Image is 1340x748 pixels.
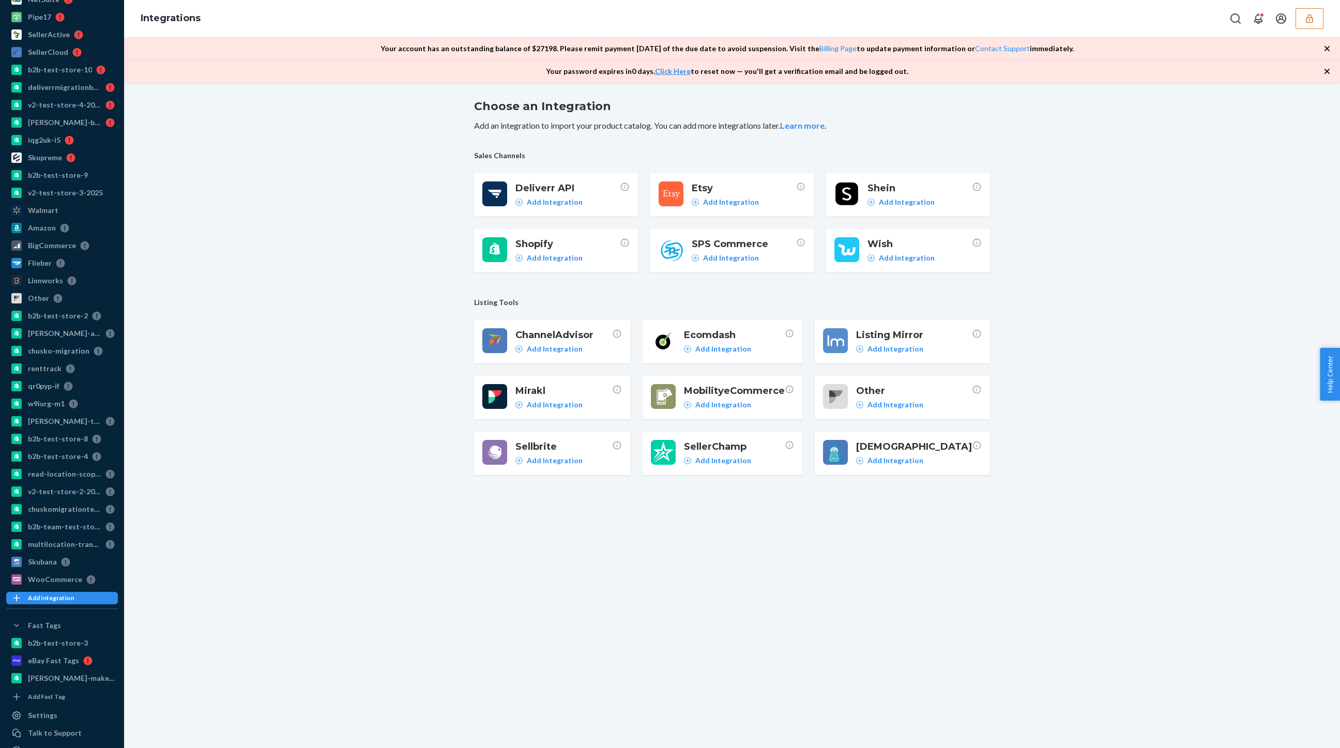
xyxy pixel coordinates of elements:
[28,673,115,683] div: [PERSON_NAME]-makes-mugs-more
[28,574,82,585] div: WooCommerce
[527,344,583,354] p: Add Integration
[527,197,583,207] p: Add Integration
[655,67,691,75] a: Click Here
[6,132,118,148] a: iqg2uk-i5
[527,253,583,263] p: Add Integration
[527,400,583,410] p: Add Integration
[1320,348,1340,401] button: Help Center
[527,455,583,466] p: Add Integration
[6,536,118,553] a: multilocation-transfer-test
[28,29,70,40] div: SellerActive
[6,360,118,377] a: renttrack
[867,455,923,466] p: Add Integration
[28,416,101,426] div: [PERSON_NAME]-test-store-4
[703,197,759,207] p: Add Integration
[695,455,751,466] p: Add Integration
[6,62,118,78] a: b2b-test-store-10
[6,325,118,342] a: [PERSON_NAME]-and-[PERSON_NAME]
[6,167,118,184] a: b2b-test-store-9
[684,328,785,342] span: Ecomdash
[28,620,61,631] div: Fast Tags
[6,635,118,651] a: b2b-test-store-3
[692,197,759,207] a: Add Integration
[867,344,923,354] p: Add Integration
[692,181,796,195] span: Etsy
[28,692,65,701] div: Add Fast Tag
[474,98,990,115] h2: Choose an Integration
[28,117,101,128] div: [PERSON_NAME]-b2b-test-store-2
[28,655,79,666] div: eBay Fast Tags
[515,440,612,453] span: Sellbrite
[28,593,74,602] div: Add Integration
[6,652,118,669] a: eBay Fast Tags
[515,181,620,195] span: Deliverr API
[867,181,972,195] span: Shein
[856,344,923,354] a: Add Integration
[28,451,88,462] div: b2b-test-store-4
[867,400,923,410] p: Add Integration
[515,197,583,207] a: Add Integration
[819,44,857,53] a: Billing Page
[6,378,118,394] a: qr0pyp-if
[28,82,101,93] div: deliverrmigrationbasictest
[515,237,620,251] span: Shopify
[28,258,52,268] div: Flieber
[856,328,972,342] span: Listing Mirror
[6,9,118,25] a: Pipe17
[22,7,59,17] span: Support
[1248,8,1269,29] button: Open notifications
[692,237,796,251] span: SPS Commerce
[28,293,49,303] div: Other
[6,343,118,359] a: chusko-migration
[6,483,118,500] a: v2-test-store-2-2025
[6,670,118,686] a: [PERSON_NAME]-makes-mugs-more
[6,518,118,535] a: b2b-team-test-store
[6,592,118,604] a: Add Integration
[879,197,935,207] p: Add Integration
[975,44,1030,53] a: Contact Support
[6,691,118,703] a: Add Fast Tag
[28,311,88,321] div: b2b-test-store-2
[28,539,101,549] div: multilocation-transfer-test
[474,150,990,161] span: Sales Channels
[28,240,76,251] div: BigCommerce
[856,400,923,410] a: Add Integration
[28,486,101,497] div: v2-test-store-2-2025
[6,290,118,307] a: Other
[6,79,118,96] a: deliverrmigrationbasictest
[515,344,583,354] a: Add Integration
[695,400,751,410] p: Add Integration
[28,728,82,738] div: Talk to Support
[6,97,118,113] a: v2-test-store-4-2025
[6,431,118,447] a: b2b-test-store-8
[28,381,59,391] div: qr0pyp-if
[28,100,101,110] div: v2-test-store-4-2025
[28,346,89,356] div: chusko-migration
[6,571,118,588] a: WooCommerce
[6,725,118,741] button: Talk to Support
[856,384,972,398] span: Other
[6,554,118,570] a: Skubana
[856,455,923,466] a: Add Integration
[6,26,118,43] a: SellerActive
[28,522,101,532] div: b2b-team-test-store
[6,237,118,254] a: BigCommerce
[28,276,63,286] div: Linnworks
[515,384,612,398] span: Mirakl
[6,501,118,517] a: chuskomigrationtest2
[856,440,972,453] span: [DEMOGRAPHIC_DATA]
[6,413,118,430] a: [PERSON_NAME]-test-store-4
[684,384,785,398] span: MobilityeCommerce
[28,328,101,339] div: [PERSON_NAME]-and-[PERSON_NAME]
[515,455,583,466] a: Add Integration
[28,205,58,216] div: Walmart
[28,152,62,163] div: Skupreme
[703,253,759,263] p: Add Integration
[380,43,1074,54] p: Your account has an outstanding balance of $ 27198 . Please remit payment [DATE] of the due date ...
[1225,8,1246,29] button: Open Search Box
[6,466,118,482] a: read-location-scope-test-store
[867,253,935,263] a: Add Integration
[141,12,201,24] a: Integrations
[515,328,612,342] span: ChannelAdvisor
[6,220,118,236] a: Amazon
